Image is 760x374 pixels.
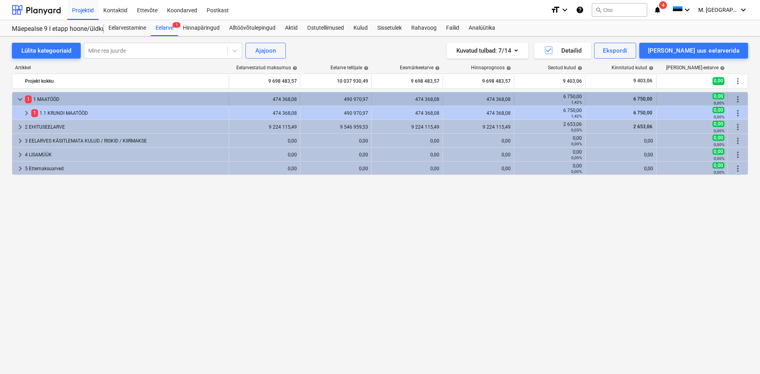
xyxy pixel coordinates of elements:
div: Ajajoon [255,46,276,56]
div: Detailid [544,46,581,56]
a: Sissetulek [372,20,407,36]
span: 6 750,00 [633,110,653,116]
div: 474 368,08 [232,110,297,116]
div: Aktid [280,20,302,36]
div: Eelarve tellijale [331,65,369,70]
div: 0,00 [446,166,511,171]
i: keyboard_arrow_down [739,5,748,15]
span: keyboard_arrow_right [15,164,25,173]
div: Seotud kulud [548,65,582,70]
div: 9 546 959,53 [304,124,368,130]
div: 9 403,06 [517,75,582,87]
div: Ekspordi [603,46,627,56]
span: Rohkem tegevusi [733,95,743,104]
small: 0,00% [571,156,582,160]
div: Artikkel [12,65,230,70]
span: help [433,66,440,70]
span: 0,00 [712,77,724,85]
div: 1.1 KRUNDI MAATÖÖD [31,107,226,120]
div: 2 EHITUSEELARVE [25,121,226,133]
span: help [576,66,582,70]
div: Projekt kokku [25,75,226,87]
a: Analüütika [464,20,500,36]
div: 490 970,97 [304,110,368,116]
span: 1 [25,95,32,103]
span: keyboard_arrow_down [15,95,25,104]
div: Hinnaprognoos [471,65,511,70]
span: help [718,66,725,70]
div: 0,00 [446,138,511,144]
button: Detailid [534,43,591,59]
span: 1 [173,22,180,28]
span: Rohkem tegevusi [733,136,743,146]
div: 490 970,97 [304,97,368,102]
small: 0,00% [714,115,724,119]
div: 9 224 115,49 [446,124,511,130]
span: Rohkem tegevusi [733,122,743,132]
div: 6 750,00 [517,94,582,105]
div: 0,00 [232,138,297,144]
span: 2 653,06 [633,124,653,129]
a: Failid [441,20,464,36]
div: 0,00 [517,163,582,174]
div: 0,00 [232,152,297,158]
span: 0,00 [712,107,724,113]
span: Rohkem tegevusi [733,108,743,118]
span: keyboard_arrow_right [15,150,25,159]
span: help [647,66,654,70]
div: Eesmärkeelarve [400,65,440,70]
a: Eelarve1 [151,20,178,36]
small: 0,00% [571,142,582,146]
div: Hinnapäringud [178,20,224,36]
div: 0,00 [304,152,368,158]
div: 9 224 115,49 [232,124,297,130]
div: 5 Ettemaksuarved [25,162,226,175]
i: Abikeskus [576,5,584,15]
div: 2 653,06 [517,122,582,133]
span: 4 [659,1,667,9]
small: 1,42% [571,114,582,118]
span: Rohkem tegevusi [733,150,743,159]
a: Eelarvestamine [104,20,151,36]
div: 474 368,08 [446,110,511,116]
span: help [291,66,297,70]
a: Kulud [349,20,372,36]
a: Rahavoog [407,20,441,36]
div: 474 368,08 [375,97,439,102]
div: 9 224 115,49 [375,124,439,130]
button: Lülita kategooriaid [12,43,81,59]
div: 4 LISAMÜÜK [25,148,226,161]
div: 0,00 [589,138,653,144]
div: 0,00 [375,152,439,158]
div: 0,00 [375,138,439,144]
a: Alltöövõtulepingud [224,20,280,36]
button: Otsi [592,3,647,17]
small: 0,00% [571,169,582,174]
div: 0,00 [517,135,582,146]
div: 9 698 483,57 [232,75,297,87]
span: 1 [31,109,38,117]
div: 474 368,08 [446,97,511,102]
span: 0,00 [712,121,724,127]
div: 0,00 [232,166,297,171]
i: format_size [551,5,560,15]
a: Ostutellimused [302,20,349,36]
small: 0,00% [714,142,724,147]
iframe: Chat Widget [720,336,760,374]
button: Ekspordi [594,43,636,59]
div: 0,00 [304,166,368,171]
button: Kuvatud tulbad:7/14 [447,43,528,59]
button: [PERSON_NAME] uus eelarverida [639,43,748,59]
div: Kuvatud tulbad : 7/14 [456,46,519,56]
span: 0,00 [712,135,724,141]
div: Kinnitatud kulud [612,65,654,70]
small: 0,03% [571,128,582,132]
small: 0,00% [714,129,724,133]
